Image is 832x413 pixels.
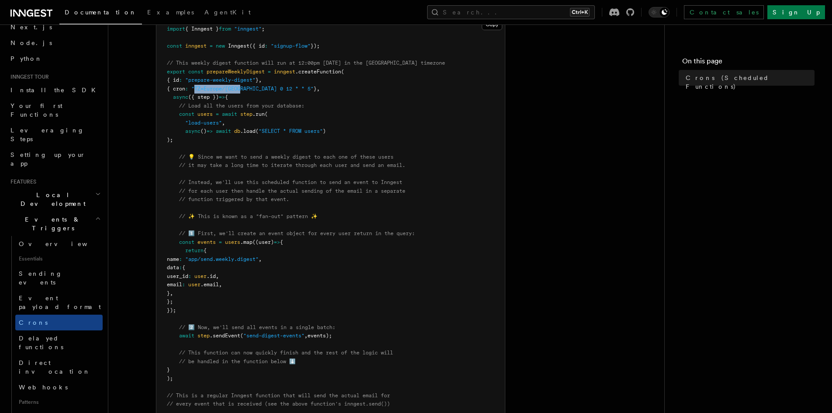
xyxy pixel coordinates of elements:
span: => [219,94,225,100]
span: : [179,264,182,271]
span: { id [167,77,179,83]
span: = [268,69,271,75]
span: AgentKit [204,9,251,16]
span: => [207,128,213,134]
span: "send-digest-events" [243,333,304,339]
span: // 💡 Since we want to send a weekly digest to each one of these users [179,154,394,160]
span: step [197,333,210,339]
span: prepareWeeklyDigest [207,69,265,75]
span: // 1️⃣ First, we'll create an event object for every user return in the query: [179,230,415,236]
span: const [179,111,194,117]
span: // This is a regular Inngest function that will send the actual email for [167,392,390,399]
span: }; [167,298,173,305]
span: { [182,264,185,271]
span: data [167,264,179,271]
span: // be handled in the function below ⬇️ [179,358,296,364]
span: { Inngest } [185,26,219,32]
span: ); [167,137,173,143]
span: ((user) [252,239,274,245]
button: Toggle dark mode [649,7,670,17]
span: , [304,333,307,339]
span: ) [323,128,326,134]
span: "SELECT * FROM users" [259,128,323,134]
span: .sendEvent [210,333,240,339]
span: user_id [167,273,188,279]
a: Sending events [15,266,103,290]
span: Crons [19,319,48,326]
span: , [219,281,222,288]
span: // every event that is received (see the above function's inngest.send()) [167,401,390,407]
span: => [274,239,280,245]
span: Your first Functions [10,102,62,118]
span: { [225,94,228,100]
span: Events & Triggers [7,215,95,233]
span: } [255,77,259,83]
a: Node.js [7,35,103,51]
span: const [167,43,182,49]
span: email [167,281,182,288]
span: Next.js [10,24,52,31]
span: : [265,43,268,49]
span: : [188,273,191,279]
span: inngest [185,43,207,49]
a: Crons [15,315,103,330]
button: Search...Ctrl+K [427,5,595,19]
span: Features [7,178,36,185]
span: ({ step }) [188,94,219,100]
span: user [194,273,207,279]
a: Leveraging Steps [7,122,103,147]
span: step [240,111,252,117]
span: .email [200,281,219,288]
span: from [219,26,231,32]
span: { [280,239,283,245]
span: Event payload format [19,295,101,310]
span: Python [10,55,42,62]
span: ); [167,375,173,382]
a: AgentKit [199,3,256,24]
span: ( [240,333,243,339]
span: ; [262,26,265,32]
span: await [216,128,231,134]
span: new [216,43,225,49]
span: = [216,111,219,117]
span: users [225,239,240,245]
span: async [173,94,188,100]
span: // Load all the users from your database: [179,103,304,109]
span: Examples [147,9,194,16]
span: inngest [274,69,295,75]
a: Overview [15,236,103,252]
a: Webhooks [15,379,103,395]
span: // This weekly digest function will run at 12:00pm [DATE] in the [GEOGRAPHIC_DATA] timezone [167,60,445,66]
kbd: Ctrl+K [570,8,590,17]
a: Contact sales [684,5,764,19]
span: .createFunction [295,69,341,75]
span: import [167,26,185,32]
a: Documentation [59,3,142,24]
span: "signup-flow" [271,43,311,49]
span: Leveraging Steps [10,127,84,142]
span: return [185,247,204,253]
span: // ✨ This is known as a "fan-out" pattern ✨ [179,213,318,219]
button: Events & Triggers [7,212,103,236]
span: Sending events [19,270,62,286]
span: { [204,247,207,253]
button: Local Development [7,187,103,212]
span: // Instead, we'll use this scheduled function to send an event to Inngest [179,179,402,185]
span: : [179,256,182,262]
a: Delayed functions [15,330,103,355]
a: Direct invocation [15,355,103,379]
span: Overview [19,240,109,247]
span: = [219,239,222,245]
span: .id [207,273,216,279]
span: users [197,111,213,117]
span: Crons (Scheduled Functions) [686,73,815,91]
span: await [179,333,194,339]
a: Event payload format [15,290,103,315]
span: ( [255,128,259,134]
span: Install the SDK [10,87,101,94]
span: // function triggered by that event. [179,196,289,202]
span: , [222,120,225,126]
span: const [179,239,194,245]
span: "app/send.weekly.digest" [185,256,259,262]
span: name [167,256,179,262]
